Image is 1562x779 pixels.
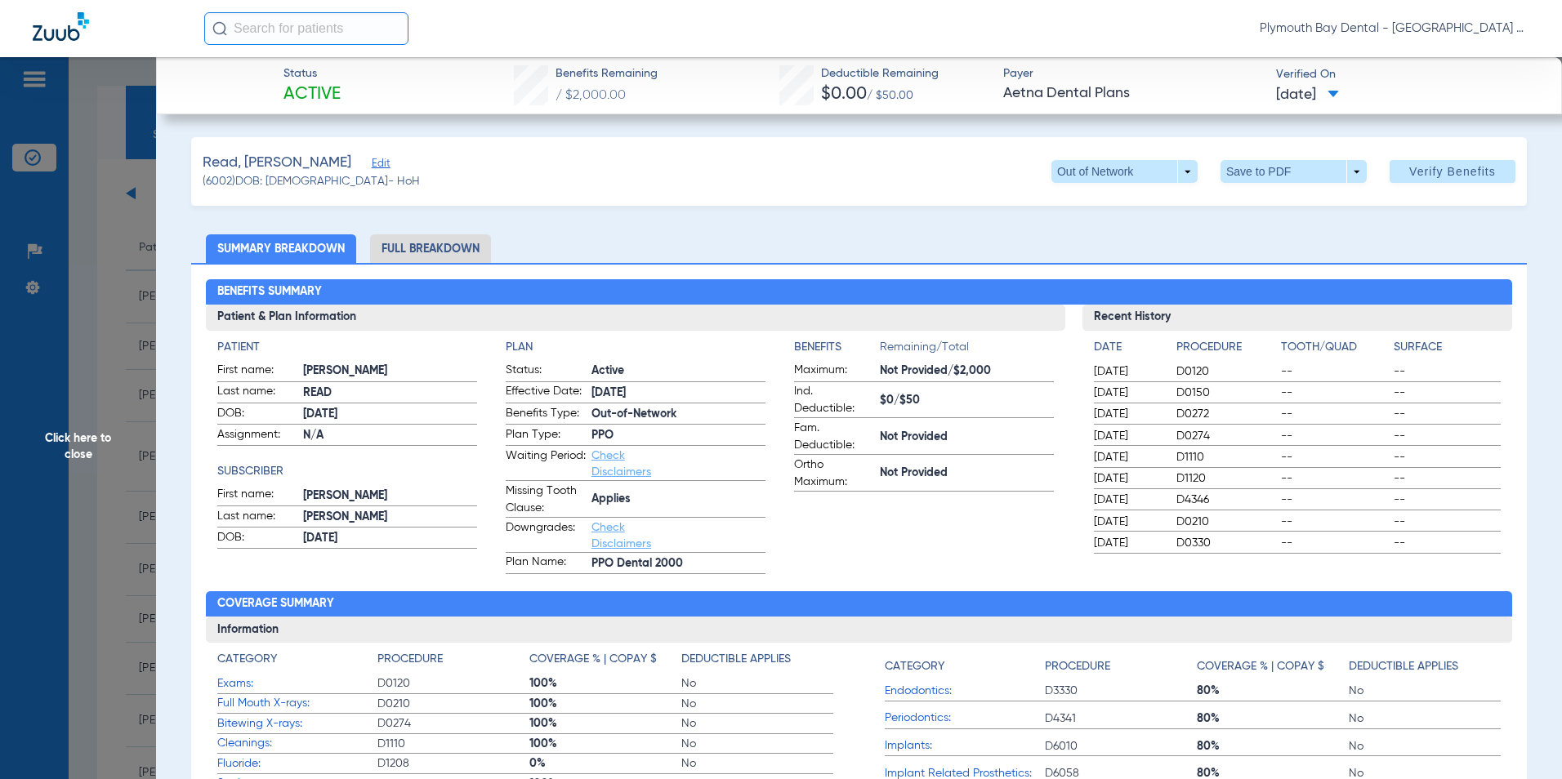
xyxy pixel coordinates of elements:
[681,755,833,772] span: No
[794,339,880,356] h4: Benefits
[681,715,833,732] span: No
[506,339,765,356] h4: Plan
[217,651,377,674] app-breakdown-title: Category
[1197,738,1349,755] span: 80%
[303,487,477,505] span: [PERSON_NAME]
[1349,738,1501,755] span: No
[303,406,477,423] span: [DATE]
[794,383,874,417] span: Ind. Deductible:
[880,392,1054,409] span: $0/$50
[556,65,658,82] span: Benefits Remaining
[1094,470,1163,487] span: [DATE]
[1281,339,1388,356] h4: Tooth/Quad
[591,406,765,423] span: Out-of-Network
[506,554,586,573] span: Plan Name:
[591,427,765,444] span: PPO
[303,363,477,380] span: [PERSON_NAME]
[885,651,1045,681] app-breakdown-title: Category
[1003,65,1262,82] span: Payer
[591,555,765,572] span: PPO Dental 2000
[1045,658,1110,675] h4: Procedure
[1045,738,1197,755] span: D6010
[794,362,874,381] span: Maximum:
[303,509,477,526] span: [PERSON_NAME]
[1094,339,1163,362] app-breakdown-title: Date
[377,755,529,772] span: D1208
[880,429,1054,446] span: Not Provided
[681,675,833,692] span: No
[203,173,420,190] span: (6002) DOB: [DEMOGRAPHIC_DATA] - HoH
[1045,683,1197,699] span: D3330
[1394,428,1501,444] span: --
[1051,160,1198,183] button: Out of Network
[591,363,765,380] span: Active
[1281,492,1388,508] span: --
[1349,658,1458,675] h4: Deductible Applies
[1281,535,1388,551] span: --
[821,86,867,103] span: $0.00
[1349,683,1501,699] span: No
[885,658,944,675] h4: Category
[1045,710,1197,727] span: D4341
[217,463,477,480] h4: Subscriber
[217,735,377,752] span: Cleanings:
[217,715,377,732] span: Bitewing X-rays:
[1197,710,1349,727] span: 80%
[1394,492,1501,508] span: --
[506,519,586,552] span: Downgrades:
[1176,535,1275,551] span: D0330
[1276,66,1535,83] span: Verified On
[506,426,586,446] span: Plan Type:
[1409,165,1496,178] span: Verify Benefits
[1390,160,1515,183] button: Verify Benefits
[377,736,529,752] span: D1110
[1094,449,1163,465] span: [DATE]
[1394,514,1501,530] span: --
[377,715,529,732] span: D0274
[1281,406,1388,422] span: --
[1176,428,1275,444] span: D0274
[1176,339,1275,356] h4: Procedure
[885,737,1045,755] span: Implants:
[880,363,1054,380] span: Not Provided/$2,000
[506,405,586,425] span: Benefits Type:
[529,675,681,692] span: 100%
[217,529,297,549] span: DOB:
[1394,406,1501,422] span: --
[283,83,341,106] span: Active
[1260,20,1529,37] span: Plymouth Bay Dental - [GEOGRAPHIC_DATA] Dental
[217,362,297,381] span: First name:
[1480,701,1562,779] iframe: Chat Widget
[591,522,651,550] a: Check Disclaimers
[1176,449,1275,465] span: D1110
[681,696,833,712] span: No
[1349,651,1501,681] app-breakdown-title: Deductible Applies
[1094,406,1163,422] span: [DATE]
[217,383,297,403] span: Last name:
[1281,514,1388,530] span: --
[206,279,1513,305] h2: Benefits Summary
[1082,305,1512,331] h3: Recent History
[1176,514,1275,530] span: D0210
[529,715,681,732] span: 100%
[880,465,1054,482] span: Not Provided
[217,486,297,505] span: First name:
[1281,363,1388,380] span: --
[1176,385,1275,401] span: D0150
[217,339,477,356] app-breakdown-title: Patient
[529,651,681,674] app-breakdown-title: Coverage % | Copay $
[377,651,529,674] app-breakdown-title: Procedure
[206,591,1513,617] h2: Coverage Summary
[1281,428,1388,444] span: --
[821,65,939,82] span: Deductible Remaining
[1281,449,1388,465] span: --
[303,530,477,547] span: [DATE]
[217,695,377,712] span: Full Mouth X-rays:
[794,339,880,362] app-breakdown-title: Benefits
[377,651,443,668] h4: Procedure
[212,21,227,36] img: Search Icon
[1176,363,1275,380] span: D0120
[1276,85,1339,105] span: [DATE]
[1094,428,1163,444] span: [DATE]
